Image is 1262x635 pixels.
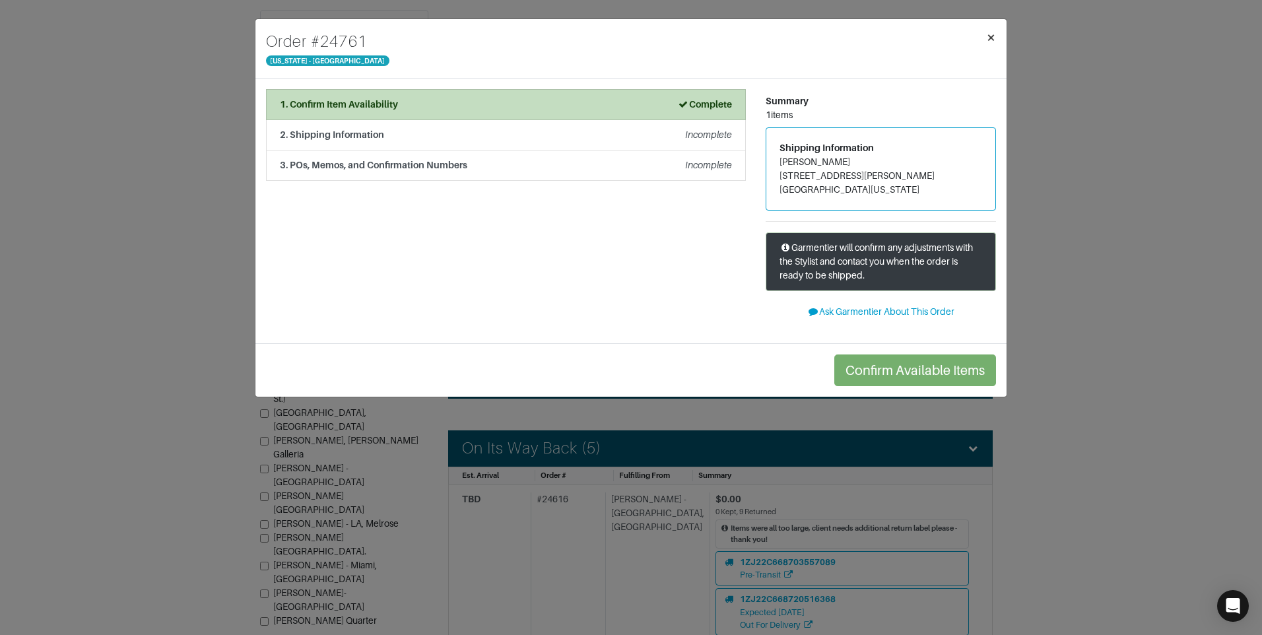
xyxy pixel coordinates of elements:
strong: 1. Confirm Item Availability [280,99,398,110]
strong: 3. POs, Memos, and Confirmation Numbers [280,160,467,170]
button: Close [976,19,1007,56]
span: × [986,28,996,46]
button: Ask Garmentier About This Order [766,302,996,322]
div: Summary [766,94,996,108]
strong: Complete [677,99,732,110]
div: Garmentier will confirm any adjustments with the Stylist and contact you when the order is ready ... [766,232,996,291]
h4: Order # 24761 [266,30,389,53]
em: Incomplete [685,129,732,140]
address: [PERSON_NAME] [STREET_ADDRESS][PERSON_NAME] [GEOGRAPHIC_DATA][US_STATE] [780,155,982,197]
div: Open Intercom Messenger [1217,590,1249,622]
div: 1 items [766,108,996,122]
button: Confirm Available Items [834,354,996,386]
span: [US_STATE] - [GEOGRAPHIC_DATA] [266,55,389,66]
strong: 2. Shipping Information [280,129,384,140]
span: Shipping Information [780,143,874,153]
em: Incomplete [685,160,732,170]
